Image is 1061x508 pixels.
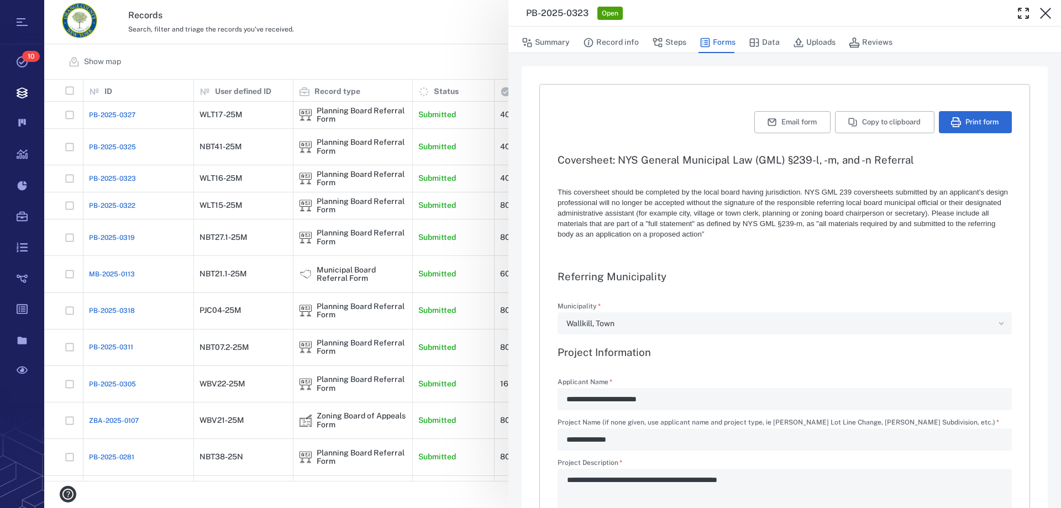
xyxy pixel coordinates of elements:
span: Help [25,8,48,18]
button: Reviews [849,32,892,53]
div: Project Name (if none given, use applicant name and project type, ie Smith Lot Line Change, Jones... [558,428,1012,451]
h3: Coversheet: NYS General Municipal Law (GML) §239-l, -m, and -n Referral [558,153,1012,166]
button: Print form [939,111,1012,133]
label: Project Description [558,459,1012,469]
label: Municipality [558,303,1012,312]
button: Copy to clipboard [835,111,934,133]
button: Data [749,32,780,53]
span: 10 [22,51,40,62]
button: Summary [522,32,570,53]
h3: Referring Municipality [558,270,1012,283]
button: Email form [754,111,831,133]
button: Close [1034,2,1057,24]
button: Record info [583,32,639,53]
h3: PB-2025-0323 [526,7,589,20]
label: Project Name (if none given, use applicant name and project type, ie [PERSON_NAME] Lot Line Chang... [558,419,1012,428]
div: Municipality [558,312,1012,334]
span: Open [600,9,621,18]
button: Uploads [793,32,836,53]
button: Steps [652,32,686,53]
h3: Project Information [558,345,1012,359]
button: Toggle Fullscreen [1012,2,1034,24]
span: This coversheet should be completed by the local board having jurisdiction. NYS GML 239 covershee... [558,188,1008,238]
div: Applicant Name [558,388,1012,410]
label: Applicant Name [558,379,1012,388]
button: Forms [700,32,736,53]
div: Wallkill, Town [566,317,994,330]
